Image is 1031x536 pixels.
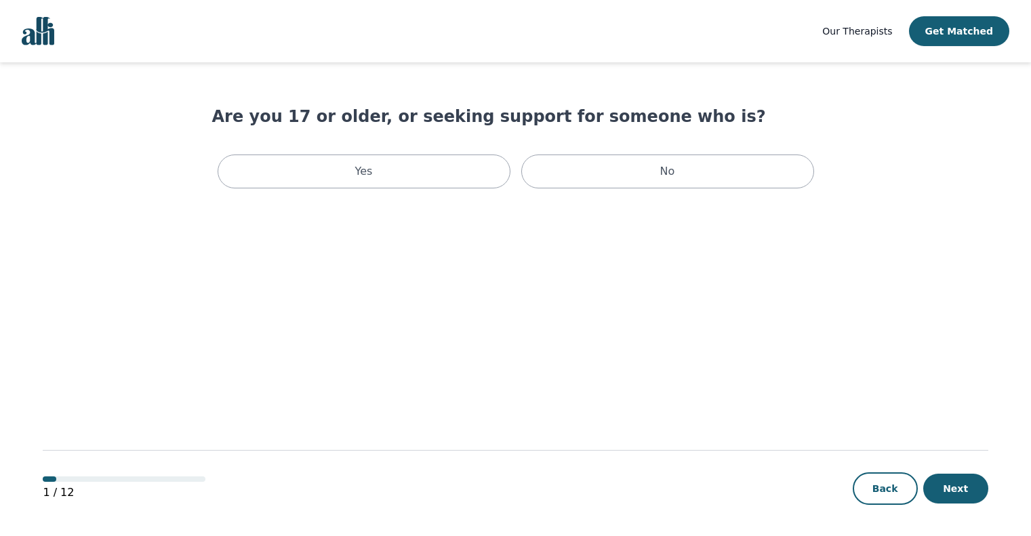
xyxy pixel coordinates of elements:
h1: Are you 17 or older, or seeking support for someone who is? [212,106,820,127]
span: Our Therapists [822,26,892,37]
button: Back [853,472,918,505]
p: No [660,163,675,180]
a: Our Therapists [822,23,892,39]
p: 1 / 12 [43,485,205,501]
button: Get Matched [909,16,1009,46]
button: Next [923,474,988,503]
p: Yes [355,163,373,180]
img: alli logo [22,17,54,45]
